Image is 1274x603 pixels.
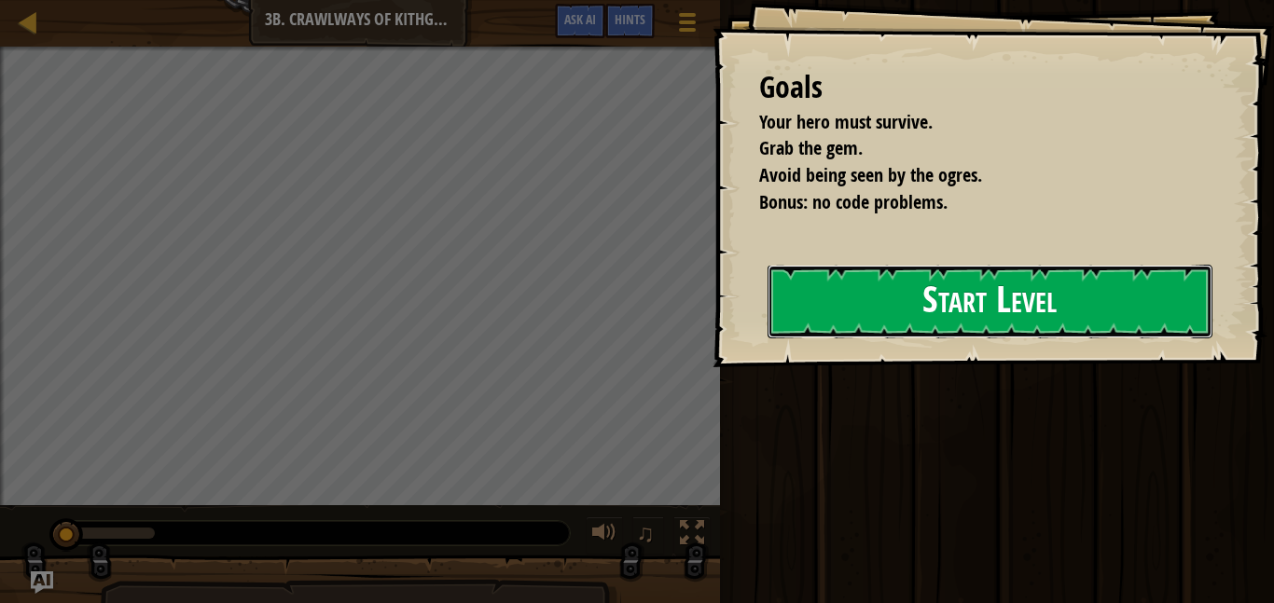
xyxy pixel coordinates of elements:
[759,189,948,214] span: Bonus: no code problems.
[615,10,645,28] span: Hints
[759,135,863,160] span: Grab the gem.
[673,516,711,555] button: Toggle fullscreen
[586,516,623,555] button: Adjust volume
[759,162,982,187] span: Avoid being seen by the ogres.
[632,516,664,555] button: ♫
[636,519,655,547] span: ♫
[736,162,1204,189] li: Avoid being seen by the ogres.
[31,571,53,594] button: Ask AI
[555,4,605,38] button: Ask AI
[736,189,1204,216] li: Bonus: no code problems.
[759,66,1209,109] div: Goals
[736,109,1204,136] li: Your hero must survive.
[759,109,933,134] span: Your hero must survive.
[768,265,1212,338] button: Start Level
[664,4,711,48] button: Show game menu
[564,10,596,28] span: Ask AI
[736,135,1204,162] li: Grab the gem.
